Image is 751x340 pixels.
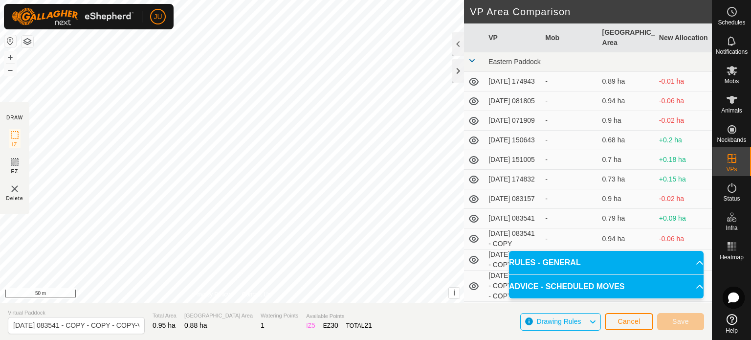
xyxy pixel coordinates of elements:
[605,313,653,330] button: Cancel
[4,35,16,47] button: Reset Map
[716,49,748,55] span: Notifications
[655,150,712,170] td: +0.18 ha
[545,234,594,244] div: -
[545,96,594,106] div: -
[655,170,712,189] td: +0.15 ha
[655,131,712,150] td: +0.2 ha
[509,251,704,274] p-accordion-header: RULES - GENERAL
[153,321,176,329] span: 0.95 ha
[194,290,230,299] a: Privacy Policy
[323,320,338,331] div: EZ
[509,281,624,293] span: ADVICE - SCHEDULED MOVES
[449,288,460,298] button: i
[655,209,712,228] td: +0.09 ha
[718,20,745,25] span: Schedules
[485,150,541,170] td: [DATE] 151005
[6,195,23,202] span: Delete
[6,114,23,121] div: DRAW
[545,76,594,87] div: -
[655,228,712,249] td: -0.06 ha
[618,317,641,325] span: Cancel
[470,6,712,18] h2: VP Area Comparison
[541,23,598,52] th: Mob
[655,91,712,111] td: -0.06 ha
[598,249,655,271] td: 0.86 ha
[485,271,541,302] td: [DATE] 083541 - COPY - COPY - COPY
[242,290,270,299] a: Contact Us
[598,302,655,333] td: 0.79 ha
[720,254,744,260] span: Heatmap
[306,312,372,320] span: Available Points
[453,289,455,297] span: i
[657,313,704,330] button: Save
[485,111,541,131] td: [DATE] 071909
[12,141,18,148] span: IZ
[545,194,594,204] div: -
[598,91,655,111] td: 0.94 ha
[545,155,594,165] div: -
[598,209,655,228] td: 0.79 ha
[598,23,655,52] th: [GEOGRAPHIC_DATA] Area
[726,328,738,334] span: Help
[509,275,704,298] p-accordion-header: ADVICE - SCHEDULED MOVES
[153,312,177,320] span: Total Area
[726,225,737,231] span: Infra
[4,51,16,63] button: +
[655,23,712,52] th: New Allocation
[11,168,19,175] span: EZ
[485,189,541,209] td: [DATE] 083157
[545,174,594,184] div: -
[598,150,655,170] td: 0.7 ha
[485,23,541,52] th: VP
[598,228,655,249] td: 0.94 ha
[331,321,338,329] span: 30
[712,310,751,338] a: Help
[509,257,581,269] span: RULES - GENERAL
[725,78,739,84] span: Mobs
[655,72,712,91] td: -0.01 ha
[488,58,541,66] span: Eastern Paddock
[485,91,541,111] td: [DATE] 081805
[598,189,655,209] td: 0.9 ha
[184,312,253,320] span: [GEOGRAPHIC_DATA] Area
[536,317,581,325] span: Drawing Rules
[485,72,541,91] td: [DATE] 174943
[545,115,594,126] div: -
[9,183,21,195] img: VP
[346,320,372,331] div: TOTAL
[485,170,541,189] td: [DATE] 174832
[598,170,655,189] td: 0.73 ha
[4,64,16,76] button: –
[655,302,712,333] td: +0.09 ha
[655,249,712,271] td: +0.02 ha
[726,166,737,172] span: VPs
[545,135,594,145] div: -
[598,111,655,131] td: 0.9 ha
[723,196,740,202] span: Status
[485,131,541,150] td: [DATE] 150643
[721,108,742,113] span: Animals
[598,131,655,150] td: 0.68 ha
[672,317,689,325] span: Save
[485,228,541,249] td: [DATE] 083541 - COPY
[485,302,541,333] td: [DATE] 083541 - COPY - COPY - COPY-VP001
[655,189,712,209] td: -0.02 ha
[306,320,315,331] div: IZ
[364,321,372,329] span: 21
[598,72,655,91] td: 0.89 ha
[22,36,33,47] button: Map Layers
[261,312,298,320] span: Watering Points
[485,249,541,271] td: [DATE] 083541 - COPY - COPY
[261,321,265,329] span: 1
[8,309,145,317] span: Virtual Paddock
[154,12,162,22] span: JU
[655,111,712,131] td: -0.02 ha
[485,209,541,228] td: [DATE] 083541
[184,321,207,329] span: 0.88 ha
[545,213,594,224] div: -
[311,321,315,329] span: 5
[717,137,746,143] span: Neckbands
[12,8,134,25] img: Gallagher Logo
